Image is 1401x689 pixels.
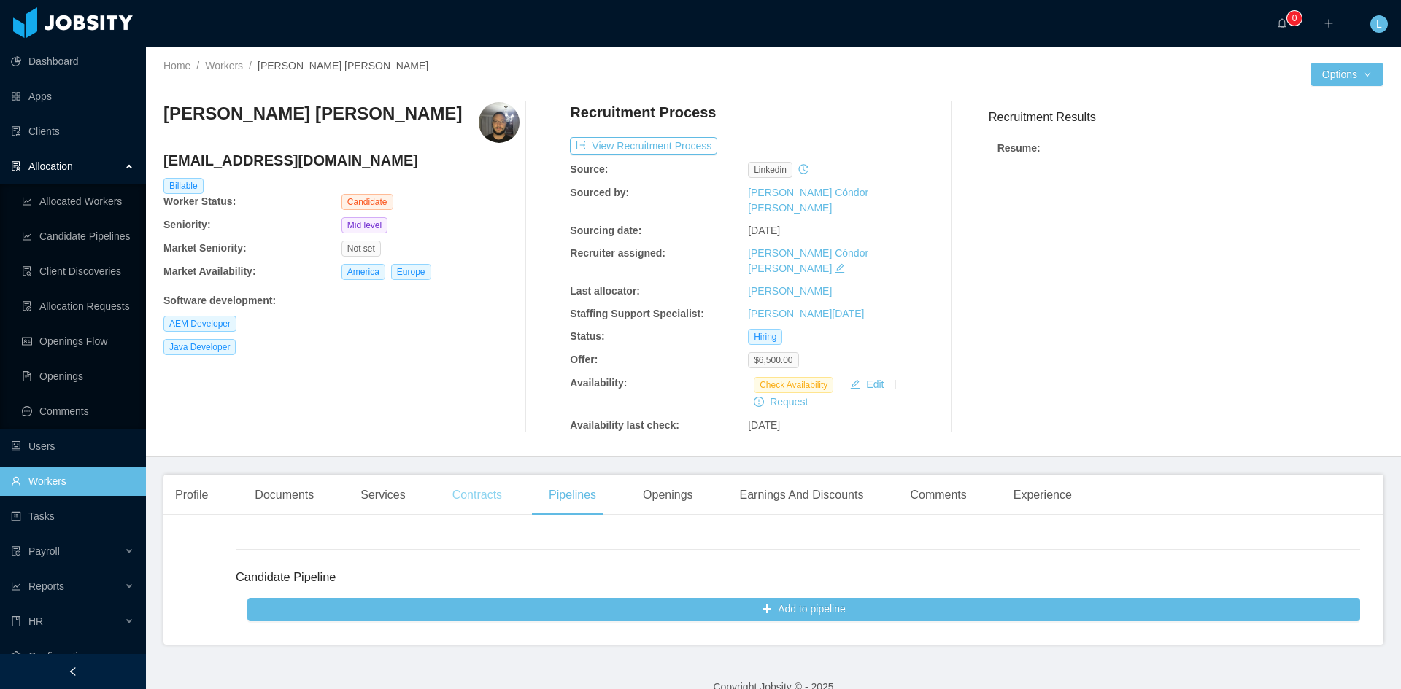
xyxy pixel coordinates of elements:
[163,195,236,207] b: Worker Status:
[22,257,134,286] a: icon: file-searchClient Discoveries
[748,247,868,274] a: [PERSON_NAME] Cóndor [PERSON_NAME]
[570,225,641,236] b: Sourcing date:
[11,47,134,76] a: icon: pie-chartDashboard
[163,60,190,71] a: Home
[243,475,325,515] div: Documents
[748,285,832,297] a: [PERSON_NAME]
[844,375,889,393] button: icon: editEdit
[22,397,134,426] a: icon: messageComments
[22,222,134,251] a: icon: line-chartCandidate Pipelines
[441,475,514,515] div: Contracts
[570,354,598,365] b: Offer:
[349,475,417,515] div: Services
[341,217,387,233] span: Mid level
[570,102,716,122] h4: Recruitment Process
[1287,11,1302,26] sup: 0
[798,164,808,174] i: icon: history
[631,475,705,515] div: Openings
[748,352,798,368] span: $6,500.00
[341,264,385,280] span: America
[163,178,204,194] span: Billable
[570,377,627,389] b: Availability:
[11,432,134,461] a: icon: robotUsers
[570,140,717,152] a: icon: exportView Recruitment Process
[11,651,21,661] i: icon: setting
[835,263,845,273] i: icon: edit
[28,650,89,662] span: Configuration
[728,475,876,515] div: Earnings And Discounts
[163,475,220,515] div: Profile
[258,60,428,71] span: [PERSON_NAME] [PERSON_NAME]
[22,327,134,356] a: icon: idcardOpenings Flow
[11,546,21,556] i: icon: file-protect
[570,247,665,259] b: Recruiter assigned:
[748,225,780,236] span: [DATE]
[163,265,256,277] b: Market Availability:
[341,194,393,210] span: Candidate
[898,475,978,515] div: Comments
[1376,15,1382,33] span: L
[28,615,43,627] span: HR
[570,330,604,342] b: Status:
[28,160,73,172] span: Allocation
[479,102,520,143] img: af26a26b-3335-4d9f-96fe-a9fb95d4fba4_68dfdc60c8a5c-400w.png
[1002,475,1084,515] div: Experience
[989,108,1383,126] h3: Recruitment Results
[205,60,243,71] a: Workers
[11,616,21,626] i: icon: book
[748,393,814,410] button: icon: exclamation-circleRequest
[997,142,1041,154] strong: Resume :
[748,329,782,345] span: Hiring
[341,241,381,257] span: Not set
[570,163,608,175] b: Source:
[1277,18,1287,28] i: icon: bell
[28,580,64,592] span: Reports
[570,308,704,319] b: Staffing Support Specialist:
[22,292,134,321] a: icon: file-doneAllocation Requests
[570,187,629,198] b: Sourced by:
[11,502,134,531] a: icon: profileTasks
[537,475,608,515] div: Pipelines
[11,581,21,591] i: icon: line-chart
[28,545,60,557] span: Payroll
[249,60,252,71] span: /
[748,187,868,214] a: [PERSON_NAME] Cóndor [PERSON_NAME]
[11,467,134,496] a: icon: userWorkers
[11,161,21,171] i: icon: solution
[22,362,134,391] a: icon: file-textOpenings
[163,242,247,254] b: Market Seniority:
[1311,63,1383,86] button: Optionsicon: down
[163,339,236,355] span: Java Developer
[748,162,792,178] span: linkedin
[1324,18,1334,28] i: icon: plus
[196,60,199,71] span: /
[247,598,1360,621] button: icon: plusAdd to pipeline
[236,568,1360,586] h3: Candidate Pipeline
[163,219,211,230] b: Seniority:
[748,308,864,319] a: [PERSON_NAME][DATE]
[570,137,717,155] button: icon: exportView Recruitment Process
[11,117,134,146] a: icon: auditClients
[163,295,276,306] b: Software development :
[163,316,236,332] span: AEM Developer
[570,285,640,297] b: Last allocator:
[391,264,431,280] span: Europe
[570,419,679,431] b: Availability last check:
[163,150,520,171] h4: [EMAIL_ADDRESS][DOMAIN_NAME]
[748,419,780,431] span: [DATE]
[11,82,134,111] a: icon: appstoreApps
[22,187,134,216] a: icon: line-chartAllocated Workers
[163,102,462,125] h3: [PERSON_NAME] [PERSON_NAME]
